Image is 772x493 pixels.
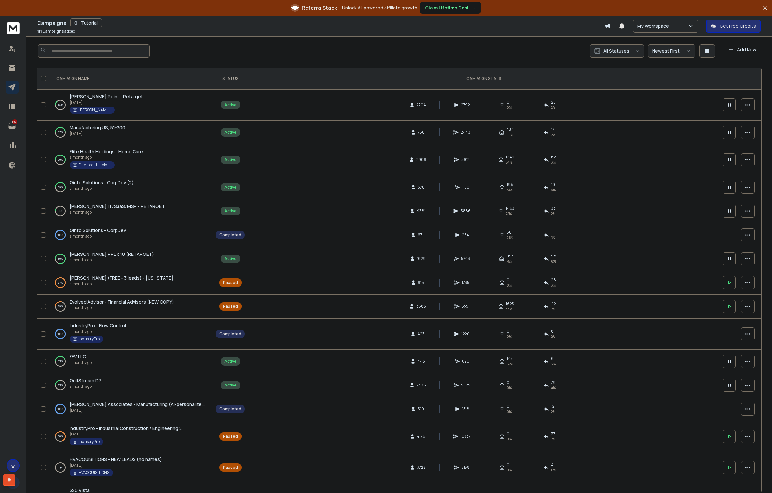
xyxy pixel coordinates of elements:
[70,377,101,384] a: GulfStream D7
[219,331,241,337] div: Completed
[70,227,126,233] span: Ginto Solutions - CorpDev
[70,463,162,468] p: [DATE]
[551,301,556,306] span: 42
[49,421,212,452] td: 70%IndustryPro - Industrial Construction / Engineering 2[DATE]IndustryPro
[70,124,125,131] a: Manufacturing US, 51-200
[224,157,237,162] div: Active
[70,251,154,257] span: [PERSON_NAME] PPL x 10 (RETARGET)
[70,401,232,407] span: [PERSON_NAME] Associates - Manufacturing (AI-personalized) - No names
[78,107,111,113] p: [PERSON_NAME] Point
[417,208,426,214] span: 9381
[720,23,756,29] p: Get Free Credits
[58,382,63,388] p: 23 %
[462,359,469,364] span: 620
[417,102,426,107] span: 2704
[224,185,237,190] div: Active
[70,401,205,408] a: [PERSON_NAME] Associates - Manufacturing (AI-personalized) - No names
[78,337,100,342] p: IndustryPro
[49,175,212,199] td: 59%Ginto Solutions - CorpDev (2)a month ago
[70,408,205,413] p: [DATE]
[70,299,174,305] span: Evolved Advisor - Financial Advisors (NEW COPY)
[58,184,63,190] p: 59 %
[70,93,143,100] a: [PERSON_NAME] Point - Retarget
[418,280,424,285] span: 915
[49,223,212,247] td: 100%Ginto Solutions - CorpDeva month ago
[417,434,425,439] span: 4176
[70,353,86,360] span: FFV LLC
[551,211,555,216] span: 2 %
[551,132,555,138] span: 2 %
[58,433,63,440] p: 70 %
[70,234,126,239] p: a month ago
[70,148,143,155] a: Elite Health Holdings - Home Care
[70,210,165,215] p: a month ago
[461,157,470,162] span: 5912
[70,18,102,27] button: Tutorial
[507,187,513,192] span: 54 %
[224,359,237,364] div: Active
[506,127,514,132] span: 434
[551,235,555,240] span: 1 %
[58,102,63,108] p: 14 %
[49,68,212,90] th: CAMPAIGN NAME
[506,160,512,165] span: 54 %
[70,425,182,432] a: IndustryPro - Industrial Construction / Engineering 2
[507,462,509,468] span: 0
[49,319,212,350] td: 100%IndustryPro - Flow Controla month agoIndustryPro
[224,383,237,388] div: Active
[507,329,509,334] span: 0
[70,377,101,384] span: GulfStream D7
[506,206,514,211] span: 1463
[551,155,556,160] span: 62
[551,105,555,110] span: 2 %
[461,465,470,470] span: 5158
[551,160,556,165] span: 3 %
[551,182,555,187] span: 10
[551,334,555,339] span: 2 %
[78,439,100,444] p: IndustryPro
[461,331,470,337] span: 1220
[551,306,555,312] span: 1 %
[70,100,143,105] p: [DATE]
[461,208,471,214] span: 5886
[551,356,554,361] span: 6
[59,464,62,471] p: 0 %
[507,182,513,187] span: 198
[12,119,17,124] p: 1665
[507,277,509,283] span: 0
[507,283,512,288] span: 0%
[70,148,143,155] span: Elite Health Holdings - Home Care
[551,230,552,235] span: 1
[551,436,555,442] span: 1 %
[6,119,19,132] a: 1665
[507,361,513,367] span: 62 %
[507,380,509,385] span: 0
[224,256,237,261] div: Active
[70,360,92,365] p: a month ago
[70,353,86,360] a: FFV LLC
[49,295,212,319] td: 29%Evolved Advisor - Financial Advisors (NEW COPY)a month ago
[3,474,15,486] div: @
[551,431,555,436] span: 37
[49,247,212,271] td: 80%[PERSON_NAME] PPL x 10 (RETARGET)a month ago
[462,185,469,190] span: 1150
[506,259,512,264] span: 75 %
[507,334,512,339] span: 0%
[418,331,425,337] span: 423
[224,102,237,107] div: Active
[37,28,42,34] span: 111
[59,208,62,214] p: 8 %
[706,20,761,33] button: Get Free Credits
[507,105,512,110] span: 0%
[37,18,604,27] div: Campaigns
[420,2,481,14] button: Claim Lifetime Deal→
[461,256,470,261] span: 5743
[460,434,471,439] span: 10337
[57,331,63,337] p: 100 %
[723,43,762,56] button: Add New
[70,456,162,462] span: HVACQUISITIONS - NEW LEADS (no names)
[637,23,671,29] p: My Workspace
[551,380,556,385] span: 79
[551,329,554,334] span: 8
